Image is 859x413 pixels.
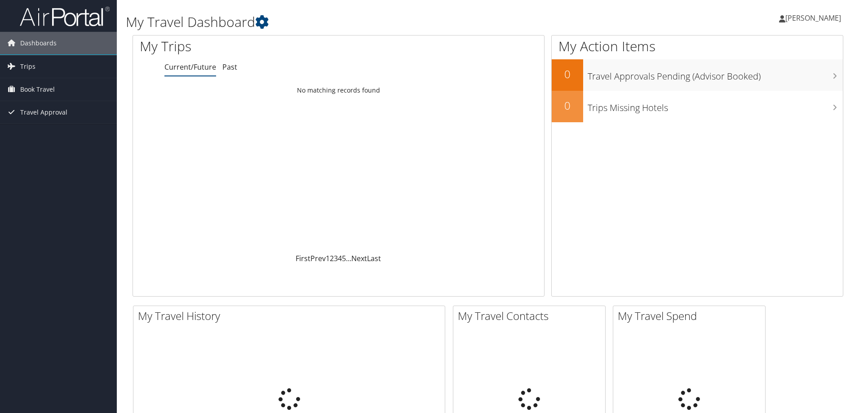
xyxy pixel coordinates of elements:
[552,59,843,91] a: 0Travel Approvals Pending (Advisor Booked)
[342,253,346,263] a: 5
[20,101,67,124] span: Travel Approval
[310,253,326,263] a: Prev
[296,253,310,263] a: First
[618,308,765,324] h2: My Travel Spend
[20,78,55,101] span: Book Travel
[351,253,367,263] a: Next
[588,97,843,114] h3: Trips Missing Hotels
[20,55,35,78] span: Trips
[330,253,334,263] a: 2
[346,253,351,263] span: …
[458,308,605,324] h2: My Travel Contacts
[138,308,445,324] h2: My Travel History
[133,82,544,98] td: No matching records found
[334,253,338,263] a: 3
[222,62,237,72] a: Past
[164,62,216,72] a: Current/Future
[779,4,850,31] a: [PERSON_NAME]
[552,91,843,122] a: 0Trips Missing Hotels
[338,253,342,263] a: 4
[326,253,330,263] a: 1
[126,13,609,31] h1: My Travel Dashboard
[367,253,381,263] a: Last
[20,32,57,54] span: Dashboards
[785,13,841,23] span: [PERSON_NAME]
[552,67,583,82] h2: 0
[20,6,110,27] img: airportal-logo.png
[552,37,843,56] h1: My Action Items
[552,98,583,113] h2: 0
[588,66,843,83] h3: Travel Approvals Pending (Advisor Booked)
[140,37,366,56] h1: My Trips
